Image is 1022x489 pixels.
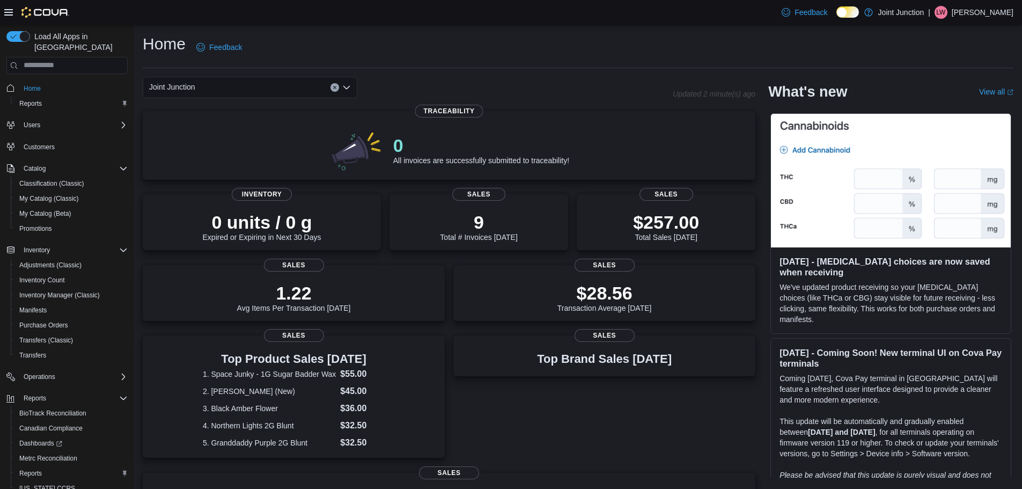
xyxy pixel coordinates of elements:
[30,31,128,53] span: Load All Apps in [GEOGRAPHIC_DATA]
[15,319,128,332] span: Purchase Orders
[203,369,336,379] dt: 1. Space Junky - 1G Sugar Badder Wax
[15,207,76,220] a: My Catalog (Beta)
[15,274,69,287] a: Inventory Count
[11,436,132,451] a: Dashboards
[19,392,50,405] button: Reports
[19,244,54,257] button: Inventory
[936,6,945,19] span: LW
[780,282,1002,325] p: We've updated product receiving so your [MEDICAL_DATA] choices (like THCa or CBG) stay visible fo...
[24,394,46,403] span: Reports
[15,437,67,450] a: Dashboards
[19,140,128,154] span: Customers
[2,243,132,258] button: Inventory
[2,139,132,155] button: Customers
[19,351,46,360] span: Transfers
[340,436,385,449] dd: $32.50
[15,407,128,420] span: BioTrack Reconciliation
[419,466,479,479] span: Sales
[15,452,128,465] span: Metrc Reconciliation
[24,121,40,129] span: Users
[2,118,132,133] button: Users
[203,211,321,233] p: 0 units / 0 g
[575,259,635,272] span: Sales
[264,329,324,342] span: Sales
[24,84,41,93] span: Home
[19,119,45,132] button: Users
[342,83,351,92] button: Open list of options
[15,437,128,450] span: Dashboards
[24,373,55,381] span: Operations
[2,391,132,406] button: Reports
[15,422,128,435] span: Canadian Compliance
[19,162,128,175] span: Catalog
[11,221,132,236] button: Promotions
[19,162,50,175] button: Catalog
[330,83,339,92] button: Clear input
[11,191,132,206] button: My Catalog (Classic)
[15,334,128,347] span: Transfers (Classic)
[952,6,1013,19] p: [PERSON_NAME]
[19,119,128,132] span: Users
[203,420,336,431] dt: 4. Northern Lights 2G Blunt
[780,347,1002,369] h3: [DATE] - Coming Soon! New terminal UI on Cova Pay terminals
[19,194,79,203] span: My Catalog (Classic)
[203,386,336,397] dt: 2. [PERSON_NAME] (New)
[15,452,82,465] a: Metrc Reconciliation
[15,177,128,190] span: Classification (Classic)
[15,349,50,362] a: Transfers
[19,291,100,300] span: Inventory Manager (Classic)
[15,289,128,302] span: Inventory Manager (Classic)
[928,6,930,19] p: |
[795,7,827,18] span: Feedback
[209,42,242,53] span: Feedback
[11,333,132,348] button: Transfers (Classic)
[15,192,128,205] span: My Catalog (Classic)
[19,370,60,383] button: Operations
[639,188,693,201] span: Sales
[11,406,132,421] button: BioTrack Reconciliation
[264,259,324,272] span: Sales
[11,421,132,436] button: Canadian Compliance
[340,368,385,381] dd: $55.00
[393,135,569,165] div: All invoices are successfully submitted to traceability!
[440,211,517,242] div: Total # Invoices [DATE]
[11,273,132,288] button: Inventory Count
[19,424,83,433] span: Canadian Compliance
[2,161,132,176] button: Catalog
[11,96,132,111] button: Reports
[11,348,132,363] button: Transfers
[19,261,82,269] span: Adjustments (Classic)
[440,211,517,233] p: 9
[11,466,132,481] button: Reports
[149,81,195,93] span: Joint Junction
[836,6,859,18] input: Dark Mode
[15,97,46,110] a: Reports
[15,222,128,235] span: Promotions
[633,211,699,242] div: Total Sales [DATE]
[15,192,83,205] a: My Catalog (Classic)
[15,334,77,347] a: Transfers (Classic)
[143,33,186,55] h1: Home
[19,392,128,405] span: Reports
[15,259,128,272] span: Adjustments (Classic)
[237,282,351,304] p: 1.22
[393,135,569,156] p: 0
[777,2,832,23] a: Feedback
[340,385,385,398] dd: $45.00
[11,176,132,191] button: Classification (Classic)
[24,246,50,254] span: Inventory
[19,336,73,345] span: Transfers (Classic)
[15,467,128,480] span: Reports
[19,141,59,154] a: Customers
[203,437,336,448] dt: 5. Granddaddy Purple 2G Blunt
[979,87,1013,96] a: View allExternal link
[24,143,55,151] span: Customers
[19,439,62,448] span: Dashboards
[673,90,755,98] p: Updated 2 minute(s) ago
[15,259,86,272] a: Adjustments (Classic)
[237,282,351,312] div: Avg Items Per Transaction [DATE]
[15,407,91,420] a: BioTrack Reconciliation
[19,306,47,315] span: Manifests
[935,6,947,19] div: Luke Wilhoit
